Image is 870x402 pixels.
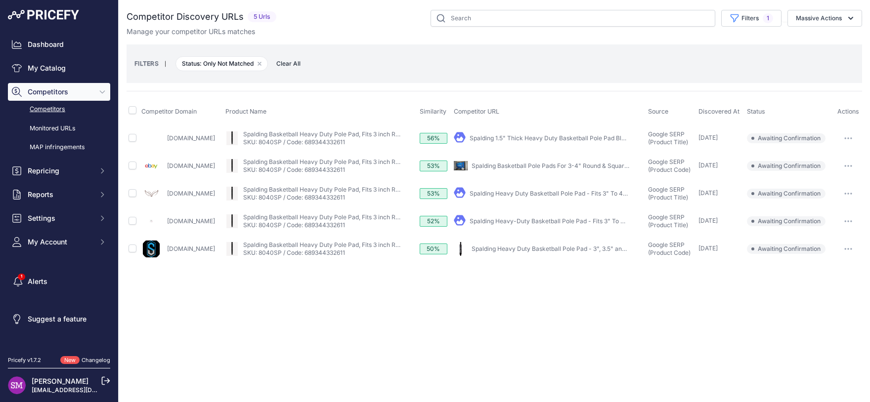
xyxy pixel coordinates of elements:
a: My Catalog [8,59,110,77]
a: Changelog [82,357,110,363]
span: Reports [28,190,92,200]
a: SKU: 8040SP / Code: 689344332611 [243,249,345,256]
a: SKU: 8040SP / Code: 689344332611 [243,194,345,201]
a: Spalding Basketball Heavy Duty Pole Pad, Fits 3 inch Round to 4 inch Square Poles - Black - 1 1/2... [243,158,550,165]
span: [DATE] [698,244,718,252]
button: Settings [8,209,110,227]
a: [DOMAIN_NAME] [167,162,215,169]
a: Spalding Basketball Heavy Duty Pole Pad, Fits 3 inch Round to 4 inch Square Poles - Black - 1 1/2... [243,186,550,193]
button: Competitors [8,83,110,101]
button: Massive Actions [787,10,862,27]
a: Spalding 1.5" Thick Heavy Duty Basketball Pole Pad Black [470,134,632,142]
span: Source [648,108,668,115]
div: 50% [420,243,447,254]
a: [DOMAIN_NAME] [167,134,215,142]
span: Discovered At [698,108,739,115]
span: Product Name [225,108,266,115]
span: Competitors [28,87,92,97]
span: Google SERP (Product Title) [648,213,688,229]
a: [PERSON_NAME] [32,377,88,385]
div: 53% [420,188,447,199]
a: Competitors [8,101,110,118]
span: Awaiting Confirmation [747,161,826,171]
a: SKU: 8040SP / Code: 689344332611 [243,138,345,146]
span: My Account [28,237,92,247]
a: MAP infringements [8,139,110,156]
h2: Competitor Discovery URLs [127,10,244,24]
span: [DATE] [698,189,718,197]
p: Manage your competitor URLs matches [127,27,255,37]
a: [DOMAIN_NAME] [167,190,215,197]
div: 53% [420,161,447,171]
img: Pricefy Logo [8,10,79,20]
span: Competitor Domain [141,108,197,115]
a: Spalding Basketball Heavy Duty Pole Pad, Fits 3 inch Round to 4 inch Square Poles - Black - 1 1/2... [243,130,550,138]
span: Google SERP (Product Code) [648,241,691,256]
span: Status [747,108,765,115]
button: Repricing [8,162,110,180]
div: 52% [420,216,447,227]
a: SKU: 8040SP / Code: 689344332611 [243,221,345,229]
span: Google SERP (Product Code) [648,158,691,173]
span: Google SERP (Product Title) [648,130,688,146]
span: Awaiting Confirmation [747,189,826,199]
a: Spalding Heavy-Duty Basketball Pole Pad - Fits 3" To 4 ... [470,217,630,225]
a: [EMAIL_ADDRESS][DOMAIN_NAME] [32,386,135,394]
span: Google SERP (Product Title) [648,186,688,201]
button: My Account [8,233,110,251]
a: [DOMAIN_NAME] [167,245,215,252]
a: Spalding Heavy Duty Basketball Pole Pad - 3", 3.5" and 4" Poles [472,245,651,252]
span: [DATE] [698,134,718,141]
span: Repricing [28,166,92,176]
small: | [159,61,172,67]
a: Spalding Basketball Heavy Duty Pole Pad, Fits 3 inch Round to 4 inch Square Poles - Black - 1 1/2... [243,241,550,248]
a: Spalding Heavy Duty Basketball Pole Pad - Fits 3" To 4" ... [470,190,632,197]
span: Competitor URL [454,108,499,115]
span: 1 [763,13,773,23]
span: New [60,356,80,364]
span: Status: Only Not Matched [175,56,268,71]
a: Alerts [8,273,110,290]
a: [DOMAIN_NAME] [167,217,215,225]
span: 5 Urls [248,11,276,23]
button: Clear All [271,59,305,69]
button: Filters1 [721,10,782,27]
a: SKU: 8040SP / Code: 689344332611 [243,166,345,173]
a: Suggest a feature [8,310,110,328]
div: Pricefy v1.7.2 [8,356,41,364]
input: Search [431,10,715,27]
span: Settings [28,213,92,223]
span: Actions [837,108,859,115]
div: 56% [420,133,447,144]
a: Monitored URLs [8,120,110,137]
button: Reports [8,186,110,203]
a: Spalding Basketball Pole Pads For 3-4" Round & Square Poles ... [472,162,651,169]
span: [DATE] [698,217,718,224]
span: Awaiting Confirmation [747,216,826,226]
a: Dashboard [8,36,110,53]
span: Awaiting Confirmation [747,133,826,143]
span: Similarity [420,108,446,115]
a: Spalding Basketball Heavy Duty Pole Pad, Fits 3 inch Round to 4 inch Square Poles - Black - 1 1/2... [243,213,550,221]
small: FILTERS [134,60,159,67]
nav: Sidebar [8,36,110,344]
span: Awaiting Confirmation [747,244,826,254]
span: [DATE] [698,161,718,169]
